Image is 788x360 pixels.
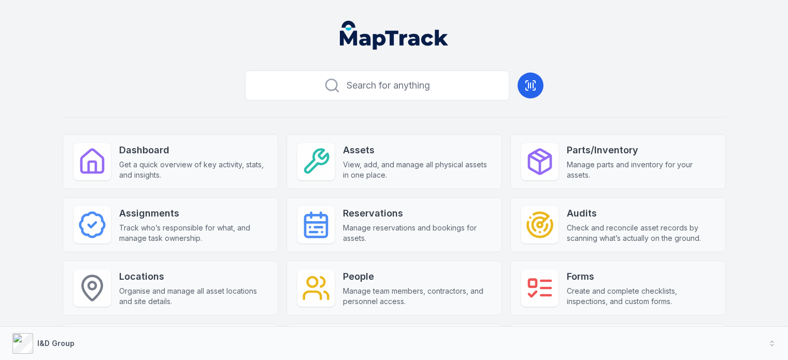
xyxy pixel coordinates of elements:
strong: Forms [567,269,715,284]
a: AssignmentsTrack who’s responsible for what, and manage task ownership. [63,197,278,252]
strong: Reservations [343,206,491,221]
a: PeopleManage team members, contractors, and personnel access. [286,261,502,315]
a: AuditsCheck and reconcile asset records by scanning what’s actually on the ground. [510,197,726,252]
strong: People [343,269,491,284]
button: Search for anything [245,70,509,100]
span: Manage reservations and bookings for assets. [343,223,491,243]
a: Parts/InventoryManage parts and inventory for your assets. [510,134,726,189]
strong: I&D Group [37,339,75,348]
nav: Global [323,21,465,50]
a: ReservationsManage reservations and bookings for assets. [286,197,502,252]
span: Organise and manage all asset locations and site details. [119,286,267,307]
span: Search for anything [347,78,430,93]
a: LocationsOrganise and manage all asset locations and site details. [63,261,278,315]
span: Manage team members, contractors, and personnel access. [343,286,491,307]
strong: Assets [343,143,491,157]
span: Manage parts and inventory for your assets. [567,160,715,180]
a: FormsCreate and complete checklists, inspections, and custom forms. [510,261,726,315]
a: DashboardGet a quick overview of key activity, stats, and insights. [63,134,278,189]
strong: Assignments [119,206,267,221]
strong: Parts/Inventory [567,143,715,157]
span: View, add, and manage all physical assets in one place. [343,160,491,180]
span: Get a quick overview of key activity, stats, and insights. [119,160,267,180]
span: Track who’s responsible for what, and manage task ownership. [119,223,267,243]
a: AssetsView, add, and manage all physical assets in one place. [286,134,502,189]
span: Create and complete checklists, inspections, and custom forms. [567,286,715,307]
span: Check and reconcile asset records by scanning what’s actually on the ground. [567,223,715,243]
strong: Dashboard [119,143,267,157]
strong: Locations [119,269,267,284]
strong: Audits [567,206,715,221]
